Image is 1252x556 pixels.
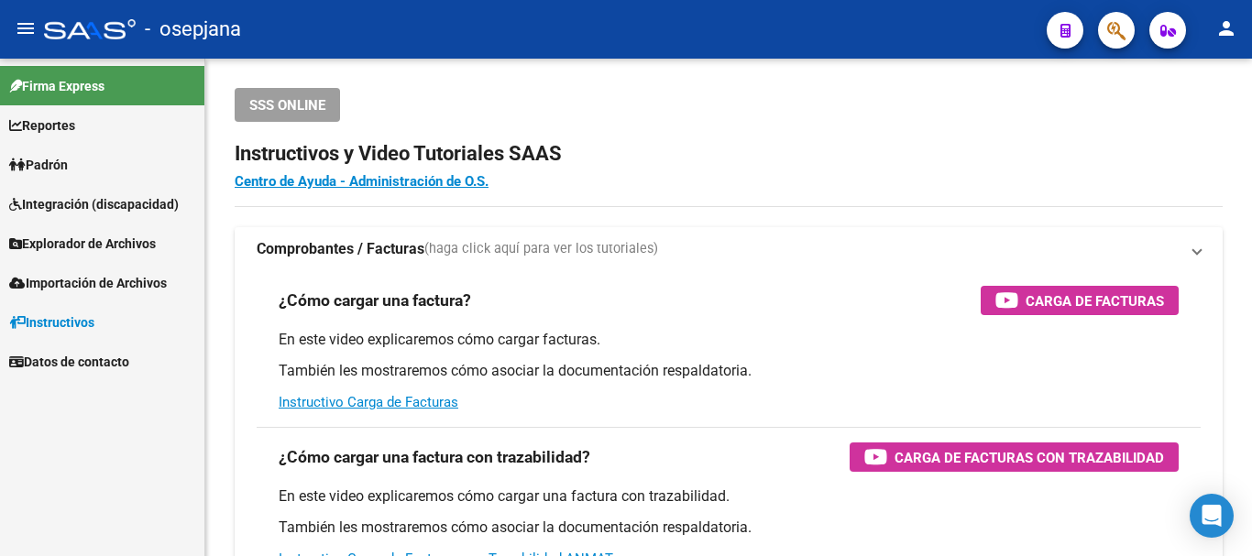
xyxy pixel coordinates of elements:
mat-icon: menu [15,17,37,39]
button: Carga de Facturas con Trazabilidad [850,442,1179,472]
a: Centro de Ayuda - Administración de O.S. [235,173,489,190]
h3: ¿Cómo cargar una factura? [279,288,471,313]
span: Explorador de Archivos [9,234,156,254]
span: SSS ONLINE [249,97,325,114]
p: También les mostraremos cómo asociar la documentación respaldatoria. [279,361,1179,381]
mat-expansion-panel-header: Comprobantes / Facturas(haga click aquí para ver los tutoriales) [235,227,1223,271]
span: Firma Express [9,76,104,96]
button: SSS ONLINE [235,88,340,122]
span: Integración (discapacidad) [9,194,179,214]
span: - osepjana [145,9,241,49]
p: En este video explicaremos cómo cargar facturas. [279,330,1179,350]
a: Instructivo Carga de Facturas [279,394,458,410]
h3: ¿Cómo cargar una factura con trazabilidad? [279,444,590,470]
button: Carga de Facturas [981,286,1179,315]
h2: Instructivos y Video Tutoriales SAAS [235,136,1223,171]
strong: Comprobantes / Facturas [257,239,424,259]
mat-icon: person [1215,17,1237,39]
p: También les mostraremos cómo asociar la documentación respaldatoria. [279,518,1179,538]
span: Carga de Facturas [1026,289,1164,312]
span: Reportes [9,115,75,136]
span: Importación de Archivos [9,273,167,293]
span: Datos de contacto [9,352,129,372]
div: Open Intercom Messenger [1190,494,1234,538]
span: Padrón [9,155,68,175]
p: En este video explicaremos cómo cargar una factura con trazabilidad. [279,486,1179,507]
span: Instructivos [9,312,94,333]
span: Carga de Facturas con Trazabilidad [895,446,1164,469]
span: (haga click aquí para ver los tutoriales) [424,239,658,259]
